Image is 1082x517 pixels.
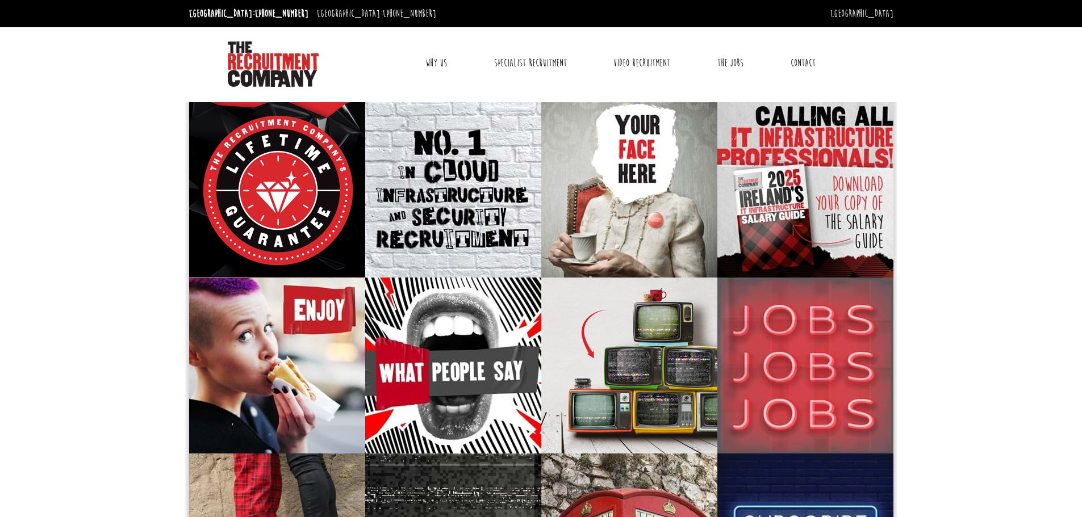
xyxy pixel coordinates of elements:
[605,49,679,77] a: Video Recruitment
[255,7,308,20] a: [PHONE_NUMBER]
[228,41,319,87] img: The Recruitment Company
[782,49,824,77] a: Contact
[383,7,436,20] a: [PHONE_NUMBER]
[186,5,311,23] li: [GEOGRAPHIC_DATA]:
[830,7,893,20] a: [GEOGRAPHIC_DATA]
[314,5,439,23] li: [GEOGRAPHIC_DATA]:
[709,49,752,77] a: The Jobs
[417,49,456,77] a: Why Us
[486,49,575,77] a: Specialist Recruitment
